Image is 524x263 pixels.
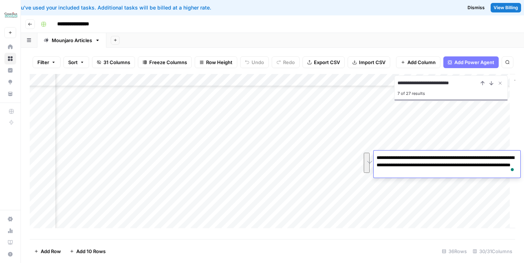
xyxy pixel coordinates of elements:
[4,225,16,237] a: Usage
[468,4,485,11] span: Dismiss
[68,59,78,66] span: Sort
[407,59,436,66] span: Add Column
[6,4,337,11] div: You've used your included tasks. Additional tasks will be billed at a higher rate.
[4,88,16,100] a: Your Data
[283,59,295,66] span: Redo
[76,248,106,255] span: Add 10 Rows
[4,64,16,76] a: Insights
[374,153,520,178] textarea: To enrich screen reader interactions, please activate Accessibility in Grammarly extension settings
[4,41,16,53] a: Home
[4,8,18,22] img: BCI Logo
[41,248,61,255] span: Add Row
[396,56,440,68] button: Add Column
[487,79,496,88] button: Next Result
[37,33,106,48] a: Mounjaro Articles
[33,56,61,68] button: Filter
[92,56,135,68] button: 31 Columns
[206,59,232,66] span: Row Height
[4,248,16,260] button: Help + Support
[4,53,16,64] a: Browse
[465,3,488,12] button: Dismiss
[30,245,65,257] button: Add Row
[149,59,187,66] span: Freeze Columns
[103,59,130,66] span: 31 Columns
[443,56,499,68] button: Add Power Agent
[478,79,487,88] button: Previous Result
[348,56,390,68] button: Import CSV
[359,59,385,66] span: Import CSV
[491,3,521,12] a: View Billing
[496,79,505,88] button: Close Search
[4,76,16,88] a: Opportunities
[272,56,300,68] button: Redo
[454,59,494,66] span: Add Power Agent
[240,56,269,68] button: Undo
[314,59,340,66] span: Export CSV
[195,56,237,68] button: Row Height
[439,245,470,257] div: 36 Rows
[4,6,16,24] button: Workspace: BCI
[397,89,505,98] div: 7 of 27 results
[138,56,192,68] button: Freeze Columns
[303,56,345,68] button: Export CSV
[252,59,264,66] span: Undo
[63,56,89,68] button: Sort
[65,245,110,257] button: Add 10 Rows
[470,245,515,257] div: 30/31 Columns
[4,237,16,248] a: Learning Hub
[4,213,16,225] a: Settings
[37,59,49,66] span: Filter
[52,37,92,44] div: Mounjaro Articles
[494,4,518,11] span: View Billing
